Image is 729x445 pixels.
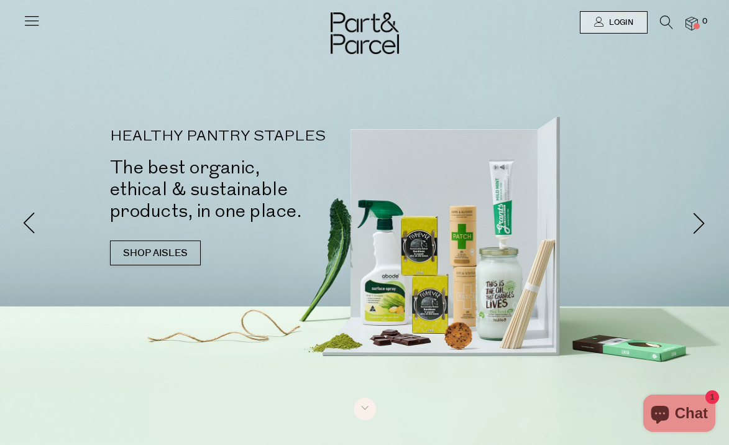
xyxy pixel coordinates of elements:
a: Login [580,11,648,34]
h2: The best organic, ethical & sustainable products, in one place. [110,157,383,222]
span: 0 [699,16,710,27]
a: 0 [685,17,698,30]
inbox-online-store-chat: Shopify online store chat [640,395,719,435]
p: HEALTHY PANTRY STAPLES [110,129,383,144]
a: SHOP AISLES [110,241,201,265]
img: Part&Parcel [331,12,399,54]
span: Login [606,17,633,28]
